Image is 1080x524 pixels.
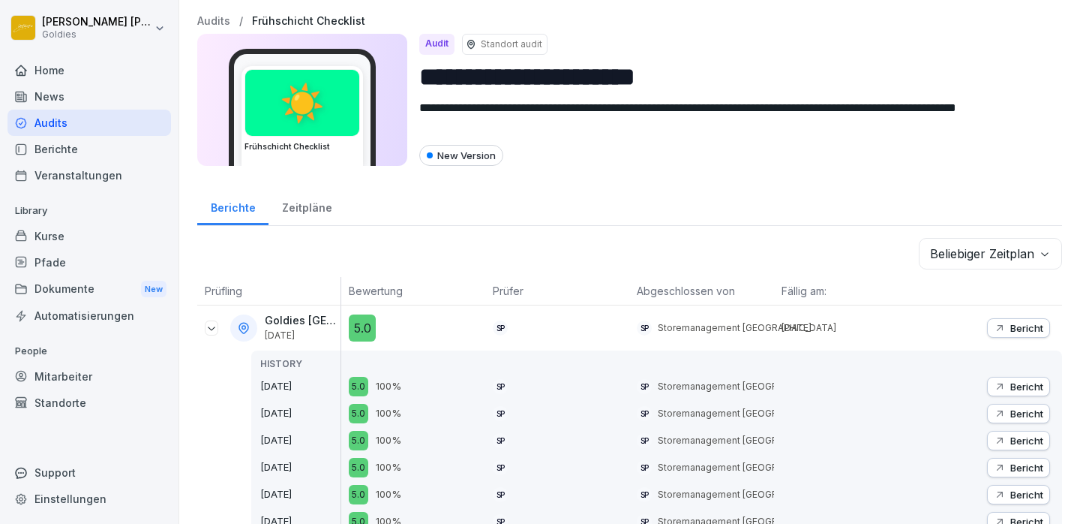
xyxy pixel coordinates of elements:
div: Audit [419,34,454,55]
button: Bericht [987,485,1050,504]
p: HISTORY [260,357,340,371]
div: SP [637,460,652,475]
p: Bericht [1010,408,1043,420]
p: Storemanagement [GEOGRAPHIC_DATA] [658,461,836,474]
p: Prüfling [205,283,333,299]
th: Prüfer [485,277,629,306]
p: 100% [376,433,401,448]
a: Pfade [7,249,171,276]
p: Storemanagement [GEOGRAPHIC_DATA] [658,488,836,501]
div: SP [493,379,508,394]
a: Kurse [7,223,171,249]
p: Goldies [42,29,151,40]
a: News [7,83,171,110]
p: 100% [376,460,401,475]
p: [DATE] [260,406,340,421]
div: 5.0 [349,431,368,450]
p: Standort audit [481,38,542,51]
button: Bericht [987,458,1050,477]
p: Abgeschlossen von [637,283,766,299]
div: Support [7,459,171,486]
div: SP [637,433,652,448]
div: ☀️ [245,70,359,136]
a: Standorte [7,390,171,416]
a: Berichte [7,136,171,162]
a: Zeitpläne [268,187,345,225]
a: Veranstaltungen [7,162,171,188]
button: Bericht [987,404,1050,423]
th: Fällig am: [774,277,918,306]
a: Einstellungen [7,486,171,512]
p: Bericht [1010,489,1043,501]
button: Bericht [987,318,1050,338]
p: [DATE] [260,487,340,502]
a: Audits [7,110,171,136]
p: People [7,339,171,363]
a: Mitarbeiter [7,363,171,390]
p: 100% [376,406,401,421]
h3: Frühschicht Checklist [244,141,360,152]
p: 100% [376,487,401,502]
p: [PERSON_NAME] [PERSON_NAME] [42,16,151,29]
div: New Version [419,145,503,166]
div: Dokumente [7,276,171,303]
a: DokumenteNew [7,276,171,303]
div: SP [637,406,652,421]
div: 5.0 [349,315,376,342]
div: New [141,281,166,298]
p: [DATE] [260,460,340,475]
p: Bewertung [349,283,478,299]
p: [DATE] [265,330,337,341]
p: Goldies [GEOGRAPHIC_DATA] [265,315,337,327]
p: Storemanagement [GEOGRAPHIC_DATA] [658,434,836,447]
p: Storemanagement [GEOGRAPHIC_DATA] [658,407,836,420]
div: 5.0 [349,485,368,504]
div: SP [493,433,508,448]
div: SP [637,321,652,336]
div: SP [493,460,508,475]
p: Library [7,199,171,223]
div: SP [493,487,508,502]
div: 5.0 [349,458,368,477]
button: Bericht [987,377,1050,396]
p: [DATE] [260,379,340,394]
p: [DATE] [781,321,918,335]
a: Frühschicht Checklist [252,15,365,28]
div: 5.0 [349,404,368,423]
div: 5.0 [349,377,368,396]
div: SP [637,379,652,394]
a: Berichte [197,187,268,225]
div: SP [493,321,508,336]
a: Home [7,57,171,83]
p: Bericht [1010,435,1043,447]
p: Bericht [1010,462,1043,474]
button: Bericht [987,431,1050,450]
a: Audits [197,15,230,28]
p: 100% [376,379,401,394]
p: Bericht [1010,381,1043,393]
div: SP [637,487,652,502]
div: SP [493,406,508,421]
p: [DATE] [260,433,340,448]
p: Storemanagement [GEOGRAPHIC_DATA] [658,380,836,393]
p: Bericht [1010,322,1043,334]
a: Automatisierungen [7,303,171,329]
p: / [239,15,243,28]
p: Storemanagement [GEOGRAPHIC_DATA] [658,321,836,335]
